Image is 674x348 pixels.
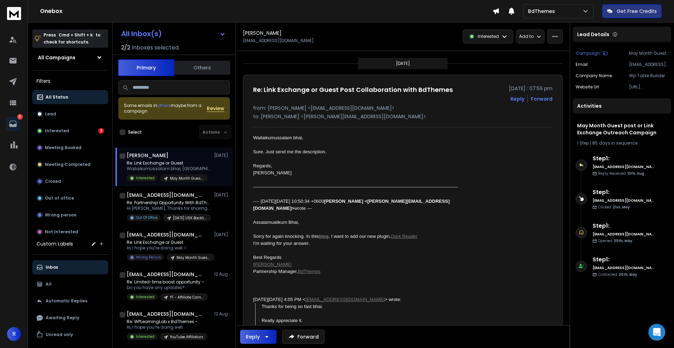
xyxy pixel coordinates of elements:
div: Partnership Manager, [253,268,458,275]
p: Wailaikumussalam bhai, [GEOGRAPHIC_DATA]. Just send [127,166,211,172]
button: Lead [32,107,108,121]
p: Add to [519,34,534,39]
button: Get Free Credits [602,4,662,18]
p: Do you have any updates? [127,285,208,290]
h6: [EMAIL_ADDRESS][DOMAIN_NAME] [593,232,654,237]
span: 1 Step [577,140,589,146]
div: Open Intercom Messenger [648,324,665,341]
a: blog [319,234,329,239]
p: Automatic Replies [46,298,87,304]
div: ---- [DATE][DATE] 10:50:34 +0600 wrote --- [253,198,458,212]
p: Wrong person [45,212,77,218]
div: Wailaikumussalam bhai, Sure. Just send me the description. Regards, [PERSON_NAME] [253,134,458,176]
div: Some emails in maybe from a campaign [124,103,207,114]
p: Re: Partnership Opportunity With BdThemes [127,200,211,206]
p: 12 Aug [214,311,230,317]
p: Not Interested [45,229,78,235]
p: Website url [576,84,599,90]
p: YT - Affiliate Campaign 2025 Part -2 [170,295,204,300]
p: May Month Guest post or Link Exchange Outreach Campaign [177,255,210,260]
p: Interested [136,334,154,339]
p: [EMAIL_ADDRESS][DOMAIN_NAME] [629,62,668,67]
h3: Inboxes selected [132,43,179,52]
span: R [7,327,21,341]
label: Select [128,129,142,135]
span: Cmd + Shift + k [58,31,94,39]
h6: Step 1 : [593,255,654,264]
p: Interested [136,175,154,181]
div: Best Regards [253,254,458,261]
button: Not Interested [32,225,108,239]
p: Wrong Person [136,255,161,260]
div: Forward [531,95,553,102]
p: Meeting Booked [45,145,81,150]
button: Out of office [32,191,108,205]
a: 3 [6,117,20,131]
p: Reply Received [598,171,644,176]
p: from: [PERSON_NAME] <[EMAIL_ADDRESS][DOMAIN_NAME]> [253,105,553,112]
button: All Status [32,90,108,104]
button: Forward [282,330,325,344]
p: All Status [46,94,68,100]
div: Reply [246,333,260,340]
p: Email [576,62,588,67]
h6: [EMAIL_ADDRESS][DOMAIN_NAME] [593,164,654,169]
h1: Onebox [40,7,493,15]
span: 21st, May [613,205,630,210]
button: Reply [240,330,277,344]
p: [DATE] [214,153,230,158]
p: [EMAIL_ADDRESS][DOMAIN_NAME] [243,38,314,43]
p: Unread only [46,332,73,337]
h1: All Inbox(s) [121,30,162,37]
button: All Campaigns [32,51,108,65]
span: 13th, Aug [627,171,644,176]
p: Re: Link Exchange or Guest [127,160,211,166]
span: others [157,102,171,108]
div: 3 [98,128,104,134]
p: Get Free Credits [617,8,657,15]
p: [DATE] : 07:59 pm [509,85,553,92]
img: logo [7,7,21,20]
h6: [EMAIL_ADDRESS][DOMAIN_NAME] [593,265,654,270]
button: All Inbox(s) [115,27,231,41]
button: Meeting Completed [32,158,108,172]
a: [PERSON_NAME] [253,262,292,267]
button: Interested3 [32,124,108,138]
h1: [EMAIL_ADDRESS][DOMAIN_NAME] [127,192,204,199]
h1: May Month Guest post or Link Exchange Outreach Campaign [577,122,667,136]
div: Activities [573,98,671,114]
a: Dark Reader [391,234,418,239]
button: All [32,277,108,291]
button: Closed [32,174,108,188]
div: Thanks for being so fast bhai. Really appreciate it. [262,303,458,324]
p: All [46,281,52,287]
button: Wrong person [32,208,108,222]
p: Clicked [598,205,630,210]
button: Campaign [576,51,608,56]
p: Re: WPLearningLab x BdThemes - [127,319,207,324]
h6: [EMAIL_ADDRESS][DOMAIN_NAME] [593,198,654,203]
p: [DATE] [214,192,230,198]
p: Out Of Office [136,215,158,220]
span: 85 days in sequence [592,140,637,146]
p: 12 Aug [214,272,230,277]
p: Press to check for shortcuts. [44,32,100,46]
h1: [EMAIL_ADDRESS][DOMAIN_NAME] [127,231,204,238]
button: Primary [118,59,174,76]
p: Hi, I hope you’re doing well. I [127,245,211,251]
p: to: [PERSON_NAME] <[PERSON_NAME][EMAIL_ADDRESS][DOMAIN_NAME]> [253,113,553,120]
p: Meeting Completed [45,162,91,167]
p: Interested [478,34,499,39]
p: Awaiting Reply [46,315,79,321]
h1: All Campaigns [38,54,75,61]
p: YouTube Affiliators [170,334,203,340]
p: 3 [17,114,23,120]
p: Wp Table Builder [629,73,668,79]
p: Inbox [46,265,58,270]
p: [URL][DOMAIN_NAME] [629,84,668,90]
button: Others [174,60,230,75]
p: Lead Details [577,31,609,38]
p: [DATE] [396,61,410,66]
button: Meeting Booked [32,141,108,155]
button: Inbox [32,260,108,274]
